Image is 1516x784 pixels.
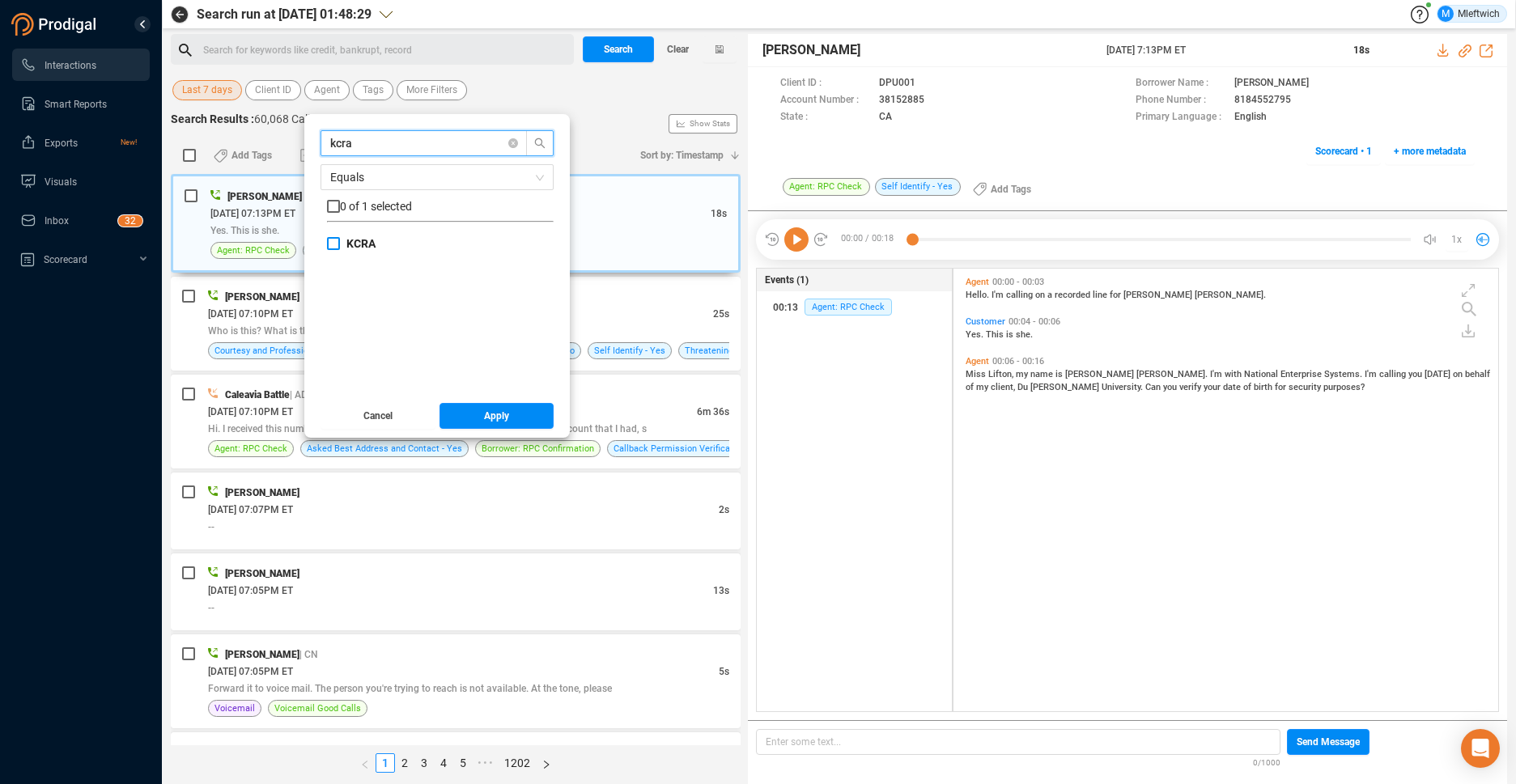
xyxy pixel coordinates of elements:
a: Interactions [20,49,137,81]
span: I'm [992,290,1006,300]
span: Scorecard [44,254,87,265]
div: [PERSON_NAME][DATE] 07:07PM ET2s-- [171,473,741,549]
span: -- [208,602,214,613]
span: name [1030,369,1055,379]
button: Clear [654,36,703,62]
span: CA [879,109,892,126]
span: 0/1000 [1253,755,1280,769]
span: birth [1254,382,1275,392]
span: 60,068 Calls [254,112,316,125]
span: [PERSON_NAME] [1123,290,1195,300]
button: left [355,753,376,773]
span: [PERSON_NAME] [225,291,299,303]
span: Self Identify - Yes [875,178,961,196]
div: grid [327,235,554,391]
span: [DATE] 07:13PM ET [210,208,295,219]
span: [PERSON_NAME] [225,568,299,579]
span: [DATE] [1425,369,1453,379]
span: 18s [1353,44,1369,56]
span: Caleavia Battle [225,389,290,400]
button: More Filters [397,80,467,100]
a: 4 [435,754,452,772]
span: recorded [1055,290,1093,300]
span: -- [208,521,214,532]
li: 3 [414,753,434,773]
span: behalf [1465,369,1490,379]
span: [PERSON_NAME] [762,40,860,60]
li: Exports [12,126,150,159]
span: calling [1379,369,1408,379]
a: 5 [454,754,472,772]
li: 2 [395,753,414,773]
button: Export [290,142,354,168]
span: [PERSON_NAME] [1030,382,1102,392]
span: Add Tags [231,142,272,168]
p: 2 [130,215,136,231]
span: for [1110,290,1123,300]
span: is [1055,369,1065,379]
span: New! [121,126,137,159]
div: Mleftwich [1437,6,1500,22]
span: your [1204,382,1223,392]
button: 1x [1446,228,1468,251]
span: close-circle [508,138,518,148]
span: Search [604,36,633,62]
span: calling [1006,290,1035,300]
span: Apply [484,403,509,429]
span: Account Number : [780,92,871,109]
span: Agent: RPC Check [217,243,290,258]
li: 5 [453,753,473,773]
li: 1202 [499,753,536,773]
img: prodigal-logo [11,13,100,36]
span: Exports [45,138,78,149]
span: Agent: RPC Check [214,441,287,456]
span: + more metadata [1394,138,1466,164]
span: 18s [711,208,727,219]
span: 00:00 / 00:18 [829,227,912,252]
a: 1 [376,754,394,772]
div: Caleavia Battle| AD[DATE] 07:10PM ET6m 36sHi. I received this number from Navy Federal. I owe mon... [171,375,741,468]
span: on [1453,369,1465,379]
span: Callback Permission Verification [614,441,745,456]
span: verify [1179,382,1204,392]
span: Yes. [966,329,986,340]
span: Borrower: RPC Confirmation [482,441,594,456]
span: Lifton, [988,369,1016,379]
span: Systems. [1324,369,1365,379]
span: Hi. I received this number from Navy Federal. I owe money from my old checking account that I had, s [208,423,647,434]
span: Yes. This is she. [210,225,279,236]
span: More Filters [406,80,457,100]
span: Client ID : [780,75,871,92]
span: line [1093,290,1110,300]
span: Smart Reports [45,99,107,110]
span: Forward it to voice mail. The person you're trying to reach is not available. At the tone, please [208,683,612,694]
button: Show Stats [669,114,737,133]
span: 6m 36s [697,406,729,417]
span: Courtesy and Professionalism - Yes [214,343,359,358]
span: [PERSON_NAME] [1234,75,1309,92]
span: 00:04 - 00:06 [1005,316,1064,327]
span: Sort by: Timestamp [640,142,724,168]
span: Self Identify - Yes [594,343,665,358]
span: Inbox [45,215,69,227]
span: National [1244,369,1280,379]
span: | CN [299,649,318,660]
button: Add Tags [204,142,282,168]
button: Search [583,36,654,62]
span: Tags [363,80,384,100]
span: Scorecard • 1 [1315,138,1372,164]
span: Hello. [966,290,992,300]
span: [PERSON_NAME] [225,649,299,660]
span: on [1035,290,1047,300]
span: Agent [314,80,340,100]
sup: 32 [118,215,142,227]
a: Visuals [20,165,137,197]
span: State : [780,109,871,126]
span: Agent: RPC Check [805,299,892,316]
div: [PERSON_NAME]| CN[DATE] 07:05PM ET5sForward it to voice mail. The person you're trying to reach i... [171,634,741,728]
button: Apply [440,403,554,429]
span: Can [1145,382,1163,392]
span: 5s [719,666,729,677]
button: Sort by: Timestamp [631,142,741,168]
span: she. [1016,329,1033,340]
